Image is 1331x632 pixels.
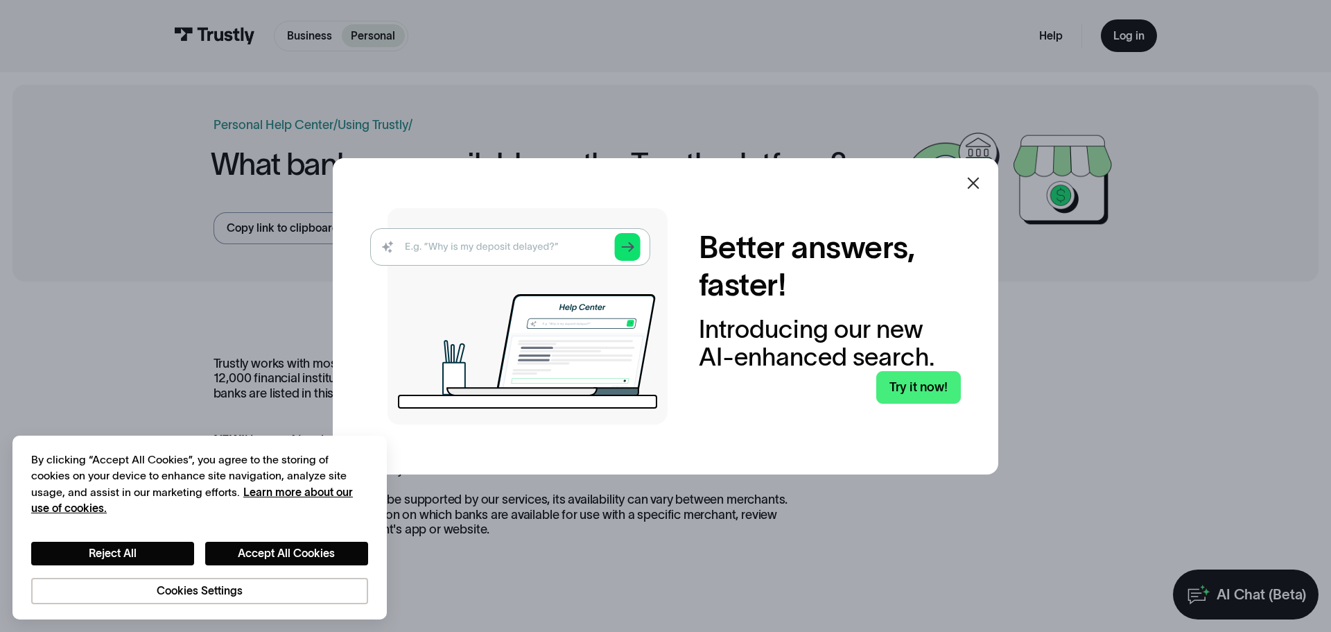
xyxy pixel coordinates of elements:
h2: Better answers, faster! [699,228,961,303]
a: Try it now! [876,371,961,404]
button: Accept All Cookies [205,542,368,565]
div: Introducing our new AI-enhanced search. [699,316,961,370]
div: By clicking “Accept All Cookies”, you agree to the storing of cookies on your device to enhance s... [31,452,368,518]
div: Privacy [31,452,368,604]
button: Reject All [31,542,194,565]
button: Cookies Settings [31,578,368,604]
div: Cookie banner [12,436,387,620]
